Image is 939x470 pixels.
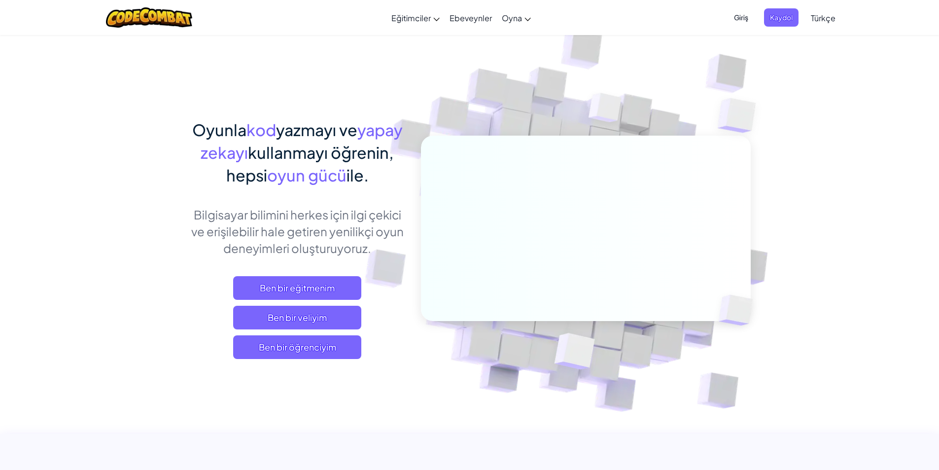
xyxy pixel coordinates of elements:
span: Oyunla [192,120,246,140]
img: CodeCombat logo [106,7,192,28]
a: Ebeveynler [445,4,497,31]
span: oyun gücü [267,165,347,185]
span: yazmayı ve [276,120,357,140]
a: Ben bir eğitmenim [233,276,361,300]
button: Giriş [728,8,754,27]
button: Kaydol [764,8,799,27]
img: Overlap cubes [698,74,783,157]
button: Ben bir öğrenciyim [233,335,361,359]
span: kod [246,120,276,140]
a: Ben bir veliyim [233,306,361,329]
a: Eğitimciler [386,4,445,31]
span: ile. [347,165,369,185]
img: Overlap cubes [702,274,776,346]
p: Bilgisayar bilimini herkes için ilgi çekici ve erişilebilir hale getiren yenilikçi oyun deneyimle... [189,206,406,256]
img: Overlap cubes [570,73,641,147]
a: Türkçe [806,4,840,31]
a: Oyna [497,4,536,31]
span: Oyna [502,13,522,23]
span: Türkçe [811,13,835,23]
span: Eğitimciler [391,13,431,23]
img: Overlap cubes [530,312,618,394]
span: kullanmayı öğrenin, hepsi [226,143,394,185]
